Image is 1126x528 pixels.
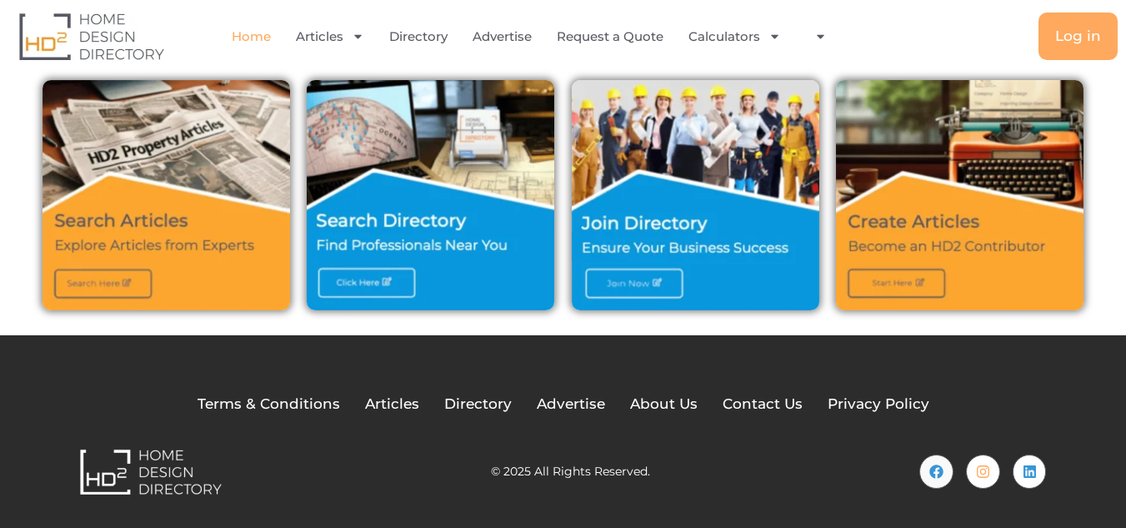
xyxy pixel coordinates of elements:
[444,394,512,415] a: Directory
[296,18,364,56] a: Articles
[491,465,650,477] h2: © 2025 All Rights Reserved.
[473,18,532,56] a: Advertise
[230,18,840,56] nav: Menu
[365,394,419,415] a: Articles
[537,394,605,415] a: Advertise
[557,18,663,56] a: Request a Quote
[232,18,271,56] a: Home
[828,394,929,415] a: Privacy Policy
[1038,13,1118,60] a: Log in
[198,394,340,415] a: Terms & Conditions
[630,394,698,415] a: About Us
[1055,29,1101,43] span: Log in
[688,18,781,56] a: Calculators
[389,18,448,56] a: Directory
[723,394,803,415] a: Contact Us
